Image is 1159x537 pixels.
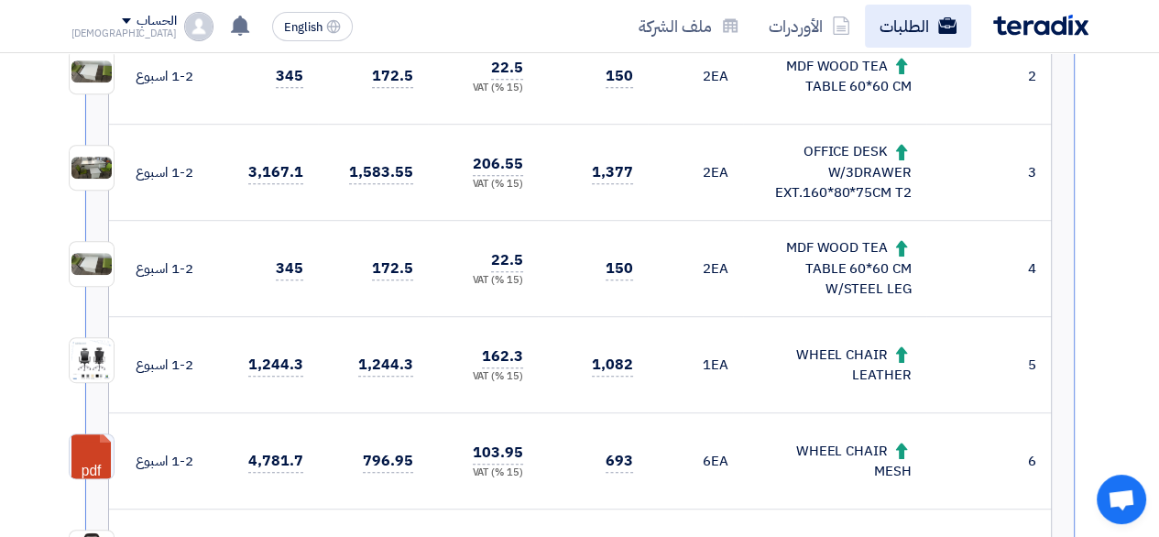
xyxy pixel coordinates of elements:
[276,258,303,280] span: 345
[443,81,523,96] div: (15 %) VAT
[491,57,523,80] span: 22.5
[624,5,754,48] a: ملف الشركة
[592,161,633,184] span: 1,377
[113,221,208,317] td: 1-2 اسبوع
[703,451,711,471] span: 6
[648,125,743,221] td: EA
[1022,317,1051,413] td: 5
[137,14,176,29] div: الحساب
[758,237,912,300] div: MDF WOOD TEA TABLE 60*60 CM W/STEEL LEG
[473,442,522,465] span: 103.95
[703,258,711,279] span: 2
[70,59,114,85] img: IMGWA_1756378221867.jpg
[443,177,523,192] div: (15 %) VAT
[372,65,413,88] span: 172.5
[372,258,413,280] span: 172.5
[248,161,302,184] span: 3,167.1
[606,65,633,88] span: 150
[70,155,114,181] img: IMGWA_1756378233421.jpg
[754,5,865,48] a: الأوردرات
[71,28,177,38] div: [DEMOGRAPHIC_DATA]
[443,273,523,289] div: (15 %) VAT
[113,413,208,510] td: 1-2 اسبوع
[1022,221,1051,317] td: 4
[284,21,323,34] span: English
[758,141,912,203] div: OFFICE DESK W/3DRAWER EXT.160*80*75CM T2
[592,354,633,377] span: 1,082
[113,125,208,221] td: 1-2 اسبوع
[993,15,1088,36] img: Teradix logo
[1022,413,1051,510] td: 6
[758,441,912,482] div: WHEEL CHAIR MESH
[606,450,633,473] span: 693
[703,162,711,182] span: 2
[363,450,412,473] span: 796.95
[606,258,633,280] span: 150
[482,345,523,368] span: 162.3
[648,221,743,317] td: EA
[70,251,114,278] img: IMGWA_1756378242869.jpg
[113,28,208,125] td: 1-2 اسبوع
[113,317,208,413] td: 1-2 اسبوع
[272,12,353,41] button: English
[491,249,523,272] span: 22.5
[1097,475,1146,524] a: Open chat
[248,450,302,473] span: 4,781.7
[70,338,114,382] img: Al_Mahmal_Chairs___1756378274671.jpg
[443,466,523,481] div: (15 %) VAT
[443,369,523,385] div: (15 %) VAT
[248,354,302,377] span: 1,244.3
[358,354,412,377] span: 1,244.3
[1022,125,1051,221] td: 3
[648,413,743,510] td: EA
[703,66,711,86] span: 2
[758,345,912,386] div: WHEEL CHAIR LEATHER
[349,161,412,184] span: 1,583.55
[184,12,213,41] img: profile_test.png
[1022,28,1051,125] td: 2
[648,28,743,125] td: EA
[758,56,912,97] div: MDF WOOD TEA TABLE 60*60 CM
[276,65,303,88] span: 345
[703,355,711,375] span: 1
[865,5,971,48] a: الطلبات
[648,317,743,413] td: EA
[473,153,522,176] span: 206.55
